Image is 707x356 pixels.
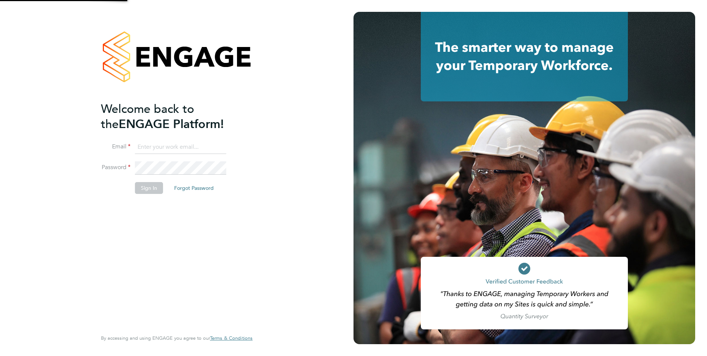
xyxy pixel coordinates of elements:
h2: ENGAGE Platform! [101,101,245,132]
label: Password [101,164,131,171]
span: Welcome back to the [101,102,194,131]
span: By accessing and using ENGAGE you agree to our [101,335,253,341]
label: Email [101,143,131,151]
a: Terms & Conditions [210,335,253,341]
input: Enter your work email... [135,141,226,154]
button: Sign In [135,182,163,194]
button: Forgot Password [168,182,220,194]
